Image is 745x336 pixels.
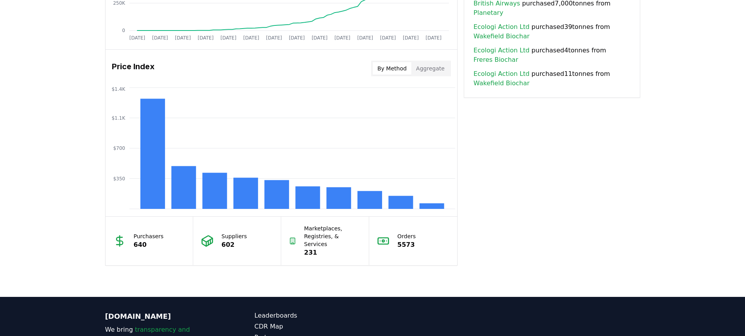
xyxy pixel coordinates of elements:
[113,176,125,181] tspan: $350
[425,35,442,41] tspan: [DATE]
[197,35,214,41] tspan: [DATE]
[289,35,305,41] tspan: [DATE]
[474,8,503,18] a: Planetary
[474,46,530,55] a: Ecologi Action Ltd
[129,35,145,41] tspan: [DATE]
[311,35,327,41] tspan: [DATE]
[474,22,530,32] a: Ecologi Action Ltd
[474,46,630,65] span: purchased 4 tonnes from
[111,86,126,92] tspan: $1.4K
[334,35,350,41] tspan: [DATE]
[111,115,126,121] tspan: $1.1K
[112,61,154,76] h3: Price Index
[220,35,236,41] tspan: [DATE]
[474,55,518,65] a: Freres Biochar
[397,240,416,250] p: 5573
[474,22,630,41] span: purchased 39 tonnes from
[304,248,361,257] p: 231
[122,28,125,33] tspan: 0
[105,311,223,322] p: [DOMAIN_NAME]
[373,62,411,75] button: By Method
[221,232,247,240] p: Suppliers
[266,35,282,41] tspan: [DATE]
[403,35,419,41] tspan: [DATE]
[474,69,530,79] a: Ecologi Action Ltd
[152,35,168,41] tspan: [DATE]
[175,35,191,41] tspan: [DATE]
[134,232,164,240] p: Purchasers
[357,35,373,41] tspan: [DATE]
[255,322,373,331] a: CDR Map
[380,35,396,41] tspan: [DATE]
[113,146,125,151] tspan: $700
[474,32,530,41] a: Wakefield Biochar
[397,232,416,240] p: Orders
[304,225,361,248] p: Marketplaces, Registries, & Services
[411,62,449,75] button: Aggregate
[113,0,126,6] tspan: 250K
[474,79,530,88] a: Wakefield Biochar
[221,240,247,250] p: 602
[255,311,373,320] a: Leaderboards
[474,69,630,88] span: purchased 11 tonnes from
[134,240,164,250] p: 640
[243,35,259,41] tspan: [DATE]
